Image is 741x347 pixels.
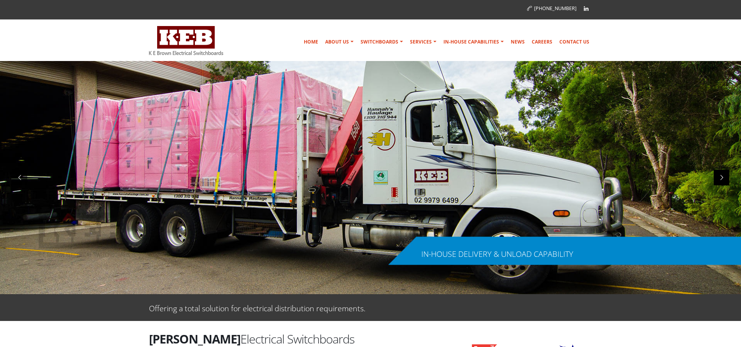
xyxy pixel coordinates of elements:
a: Contact Us [556,34,592,50]
p: Offering a total solution for electrical distribution requirements. [149,302,366,313]
a: Switchboards [357,34,406,50]
a: Home [301,34,321,50]
a: About Us [322,34,357,50]
h2: Electrical Switchboards [149,331,441,347]
div: IN-HOUSE DELIVERY & UNLOAD CAPABILITY [421,250,573,258]
a: News [508,34,528,50]
a: Careers [529,34,555,50]
a: Services [407,34,440,50]
a: Linkedin [580,3,592,14]
a: In-house Capabilities [440,34,507,50]
a: [PHONE_NUMBER] [527,5,576,12]
strong: [PERSON_NAME] [149,331,240,347]
img: K E Brown Electrical Switchboards [149,26,223,55]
